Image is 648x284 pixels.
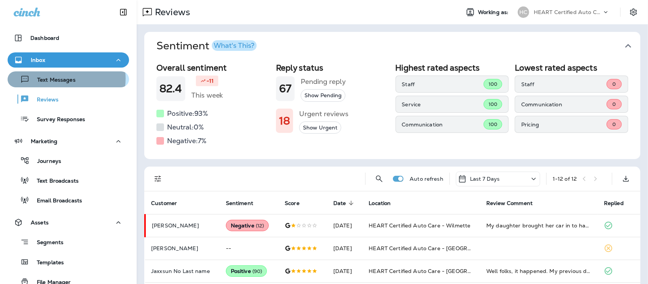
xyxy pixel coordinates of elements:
span: Customer [151,200,187,207]
span: Sentiment [226,200,263,207]
h1: 82.4 [159,82,182,95]
p: Survey Responses [29,116,85,123]
td: [DATE] [327,260,363,282]
span: 100 [489,121,497,128]
div: HC [518,6,529,18]
h5: Urgent reviews [299,108,348,120]
span: ( 12 ) [256,222,264,229]
span: Location [369,200,391,207]
button: Search Reviews [372,171,387,186]
p: Staff [521,81,607,87]
p: Communication [521,101,607,107]
h5: Negative: 7 % [167,135,207,147]
p: Service [402,101,484,107]
button: Journeys [8,153,129,169]
button: Text Broadcasts [8,172,129,188]
span: ( 90 ) [252,268,262,275]
div: What's This? [214,42,254,49]
button: Segments [8,234,129,250]
button: Inbox [8,52,129,68]
span: Score [285,200,309,207]
p: [PERSON_NAME] [152,222,214,229]
h1: Sentiment [156,39,257,52]
button: Survey Responses [8,111,129,127]
p: Jaxxsun No Last name [151,268,214,274]
h2: Highest rated aspects [396,63,509,73]
div: 1 - 12 of 12 [553,176,577,182]
p: Auto refresh [410,176,443,182]
p: Assets [31,219,49,226]
span: HEART Certified Auto Care - Wilmette [369,222,470,229]
td: [DATE] [327,237,363,260]
button: Reviews [8,91,129,107]
span: 100 [489,101,497,107]
p: Segments [29,239,63,247]
p: [PERSON_NAME] [151,245,214,251]
span: Review Comment [486,200,533,207]
span: HEART Certified Auto Care - [GEOGRAPHIC_DATA] [369,245,505,252]
h5: Positive: 93 % [167,107,208,120]
button: Dashboard [8,30,129,46]
button: Marketing [8,134,129,149]
p: Inbox [31,57,45,63]
p: -11 [207,77,214,85]
h2: Lowest rated aspects [515,63,628,73]
p: Pricing [521,121,607,128]
h1: 67 [279,82,292,95]
button: Assets [8,215,129,230]
p: Last 7 Days [470,176,500,182]
span: Replied [604,200,624,207]
div: SentimentWhat's This? [144,60,640,159]
button: Filters [150,171,166,186]
button: Email Broadcasts [8,192,129,208]
span: Replied [604,200,634,207]
button: SentimentWhat's This? [150,32,646,60]
p: Journeys [30,158,61,165]
p: Text Messages [30,77,76,84]
h2: Reply status [276,63,389,73]
span: Sentiment [226,200,253,207]
div: Positive [226,265,267,277]
button: Text Messages [8,71,129,87]
h1: 18 [279,115,290,127]
p: Email Broadcasts [29,197,82,205]
span: Customer [151,200,177,207]
span: 0 [612,101,616,107]
span: Location [369,200,400,207]
span: 0 [612,121,616,128]
p: Marketing [31,138,57,144]
button: Templates [8,254,129,270]
h5: Neutral: 0 % [167,121,204,133]
p: HEART Certified Auto Care [534,9,602,15]
p: Staff [402,81,484,87]
button: Show Pending [301,89,345,102]
p: Templates [29,259,64,267]
h5: This week [191,89,223,101]
span: Date [333,200,356,207]
div: My daughter brought her car in to have battery checked. ISSUE: HEART reversed the solar battery c... [486,222,592,229]
p: Text Broadcasts [29,178,79,185]
span: Score [285,200,300,207]
button: Settings [627,5,640,19]
span: HEART Certified Auto Care - [GEOGRAPHIC_DATA] [369,268,505,275]
h5: Pending reply [301,76,346,88]
button: What's This? [212,40,257,51]
p: Reviews [152,6,190,18]
span: 100 [489,81,497,87]
h2: Overall sentiment [156,63,270,73]
button: Show Urgent [299,121,341,134]
span: Working as: [478,9,510,16]
td: -- [220,237,279,260]
span: Review Comment [486,200,542,207]
button: Export as CSV [618,171,634,186]
span: 0 [612,81,616,87]
p: Reviews [29,96,58,104]
button: Collapse Sidebar [113,5,134,20]
p: Communication [402,121,484,128]
span: Date [333,200,346,207]
td: [DATE] [327,214,363,237]
div: Well folks, it happened. My previous dealer serviced Audi A3. One morning on my way to work. My A... [486,267,592,275]
div: Negative [226,220,269,231]
p: Dashboard [30,35,59,41]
